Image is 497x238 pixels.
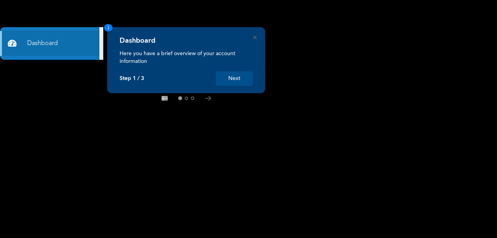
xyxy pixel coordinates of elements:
[104,24,113,31] span: 1
[253,36,257,39] button: Close
[120,50,253,65] p: Here you have a brief overview of your account information
[120,36,155,45] h4: Dashboard
[216,71,253,86] button: Next
[120,75,144,82] p: Step 1 / 3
